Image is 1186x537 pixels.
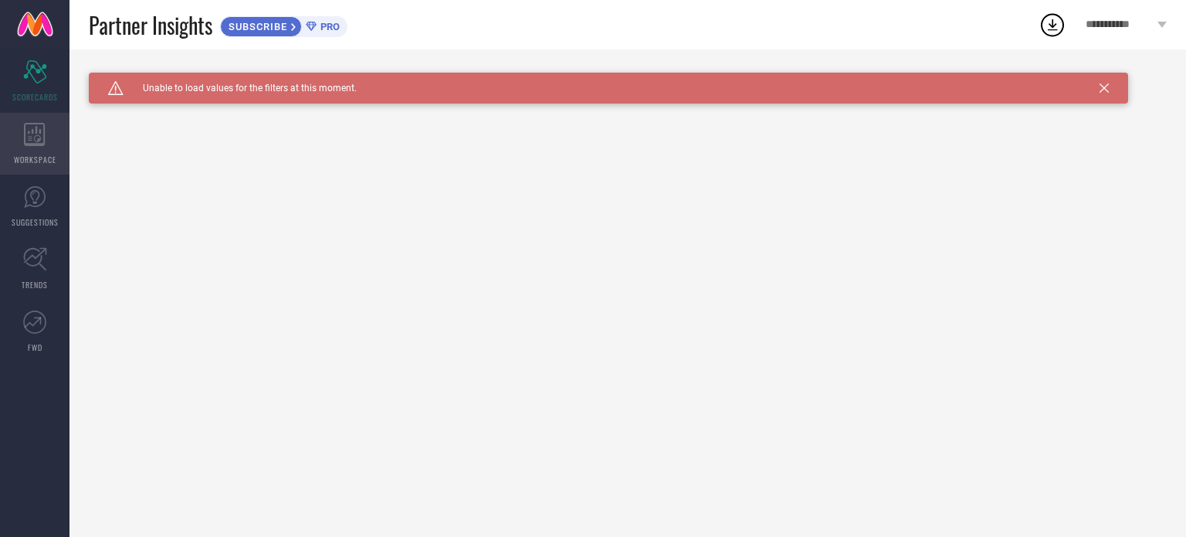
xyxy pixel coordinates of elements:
span: SUGGESTIONS [12,216,59,228]
a: SUBSCRIBEPRO [220,12,347,37]
span: FWD [28,342,42,353]
span: SCORECARDS [12,91,58,103]
span: SUBSCRIBE [221,21,291,32]
div: Open download list [1039,11,1066,39]
span: Partner Insights [89,9,212,41]
div: Unable to load filters at this moment. Please try later. [89,73,1167,85]
span: WORKSPACE [14,154,56,165]
span: Unable to load values for the filters at this moment. [124,83,357,93]
span: PRO [317,21,340,32]
span: TRENDS [22,279,48,291]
